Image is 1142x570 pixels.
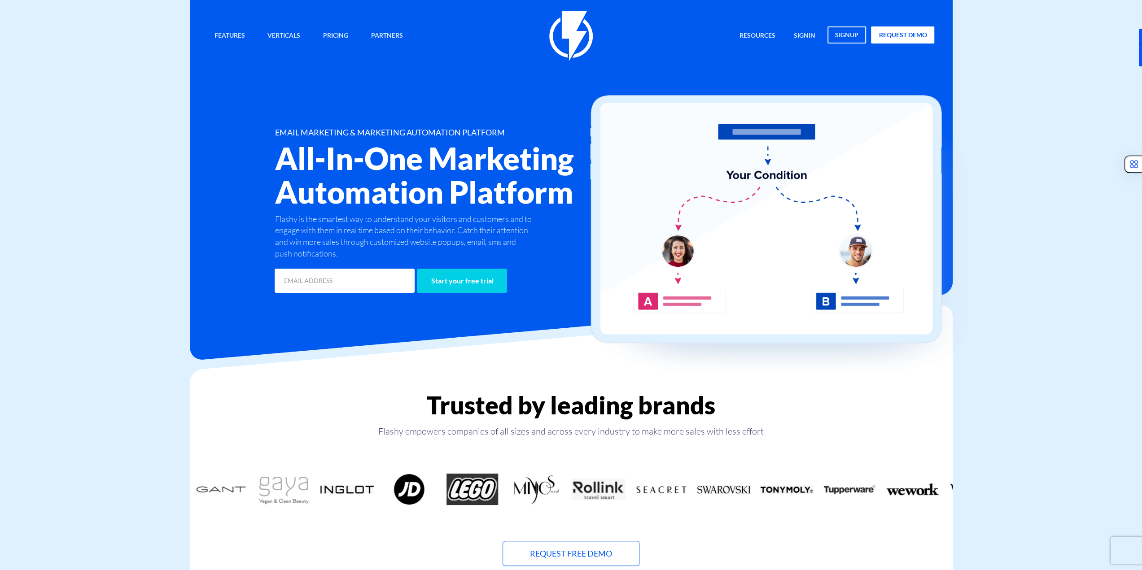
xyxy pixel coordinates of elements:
[190,425,953,438] p: Flashy empowers companies of all sizes and across every industry to make more sales with less effort
[755,474,818,505] div: 14 / 18
[818,474,881,505] div: 15 / 18
[315,474,378,505] div: 7 / 18
[275,128,625,137] h1: EMAIL MARKETING & MARKETING AUTOMATION PLATFORM
[692,474,755,505] div: 13 / 18
[944,474,1006,505] div: 17 / 18
[417,269,507,293] input: Start your free trial
[787,26,822,46] a: signin
[503,541,639,566] a: Request Free Demo
[567,474,630,505] div: 11 / 18
[208,26,252,46] a: Features
[881,474,944,505] div: 16 / 18
[190,474,253,505] div: 5 / 18
[733,26,782,46] a: Resources
[190,392,953,419] h2: Trusted by leading brands
[275,269,415,293] input: EMAIL ADDRESS
[275,213,534,260] p: Flashy is the smartest way to understand your visitors and customers and to engage with them in r...
[316,26,355,46] a: Pricing
[441,474,504,505] div: 9 / 18
[261,26,307,46] a: Verticals
[378,474,441,505] div: 8 / 18
[630,474,692,505] div: 12 / 18
[827,26,866,44] a: signup
[871,26,934,44] a: request demo
[275,142,625,209] h2: All-In-One Marketing Automation Platform
[364,26,409,46] a: Partners
[504,474,567,505] div: 10 / 18
[253,474,315,505] div: 6 / 18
